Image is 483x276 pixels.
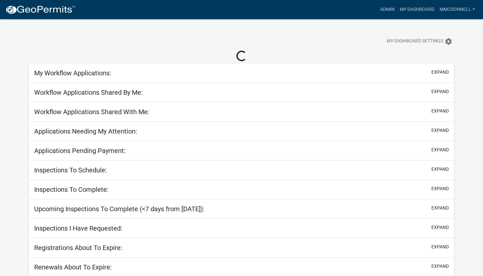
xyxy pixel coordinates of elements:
[34,147,126,155] h5: Applications Pending Payment:
[431,166,449,173] button: expand
[431,185,449,192] button: expand
[377,3,397,16] a: Admin
[431,88,449,95] button: expand
[381,35,458,48] button: My Dashboard Settingssettings
[34,263,112,271] h5: Renewals About To Expire:
[431,69,449,76] button: expand
[431,263,449,270] button: expand
[397,3,437,16] a: My Dashboard
[431,224,449,231] button: expand
[437,3,478,16] a: mmcdonnell
[431,127,449,134] button: expand
[34,88,143,96] h5: Workflow Applications Shared By Me:
[387,38,443,45] span: My Dashboard Settings
[431,146,449,153] button: expand
[34,108,149,116] h5: Workflow Applications Shared With Me:
[431,205,449,212] button: expand
[34,186,109,193] h5: Inspections To Complete:
[431,108,449,114] button: expand
[34,166,107,174] h5: Inspections To Schedule:
[34,205,205,213] h5: Upcoming Inspections To Complete (<7 days from [DATE]):
[34,244,122,252] h5: Registrations About To Expire:
[34,69,111,77] h5: My Workflow Applications:
[34,127,137,135] h5: Applications Needing My Attention:
[445,38,452,45] i: settings
[431,243,449,250] button: expand
[34,224,122,232] h5: Inspections I Have Requested:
